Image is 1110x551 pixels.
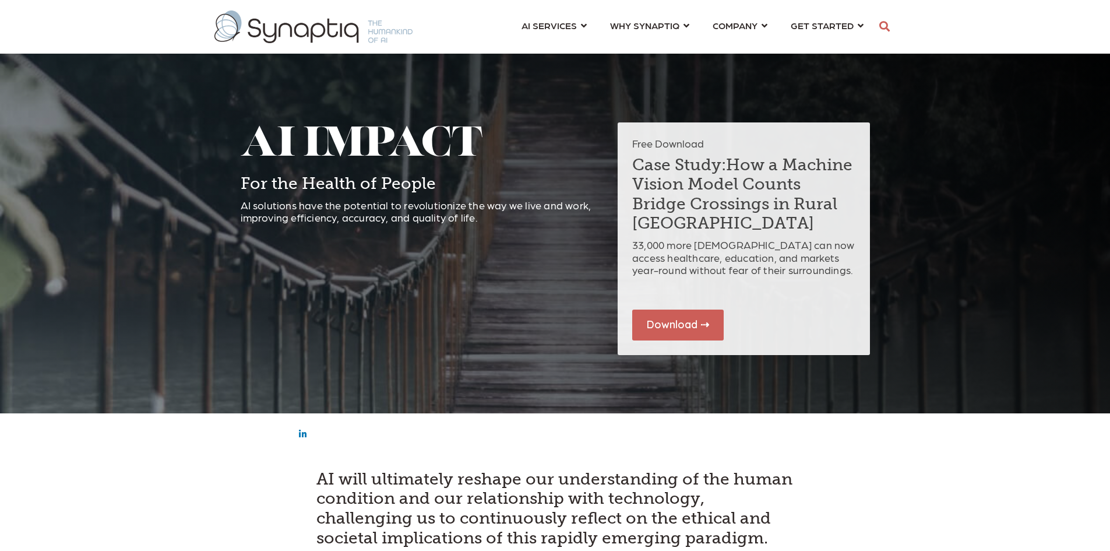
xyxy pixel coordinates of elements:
[316,469,792,548] span: AI will ultimately reshape our understanding of the human condition and our relationship with tec...
[632,155,726,174] span: Case Study:
[632,310,724,341] a: Download ⇢
[241,199,591,224] span: AI solutions have the potential to revolutionize the way we live and work, improving efficiency, ...
[241,174,601,194] h4: For the Health of People
[713,15,767,36] a: COMPANY
[632,155,852,233] span: How a Machine Vision Model Counts Bridge Crossings in Rural [GEOGRAPHIC_DATA]
[632,137,704,149] span: Free Download
[521,20,577,31] span: AI SERVICES
[521,15,587,36] a: AI SERVICES
[214,10,413,43] img: synaptiq logo-1
[510,6,875,48] nav: menu
[610,20,679,31] span: WHY SYNAPTIQ
[713,20,757,31] span: COMPANY
[791,20,854,31] span: GET STARTED
[610,15,689,36] a: WHY SYNAPTIQ
[791,15,864,36] a: GET STARTED
[632,238,855,276] span: 33,000 more [DEMOGRAPHIC_DATA] can now access healthcare, education, and markets year-round witho...
[241,122,601,169] h1: AI IMPACT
